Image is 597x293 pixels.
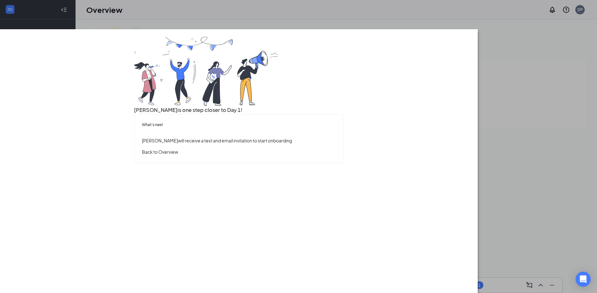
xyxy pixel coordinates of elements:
p: [PERSON_NAME] will receive a text and email invitation to start onboarding [142,137,336,144]
div: Open Intercom Messenger [576,272,591,287]
img: you are all set [134,37,279,106]
h3: [PERSON_NAME] is one step closer to Day 1! [134,106,344,114]
h5: What’s next [142,122,336,128]
button: Back to Overview [142,148,178,155]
